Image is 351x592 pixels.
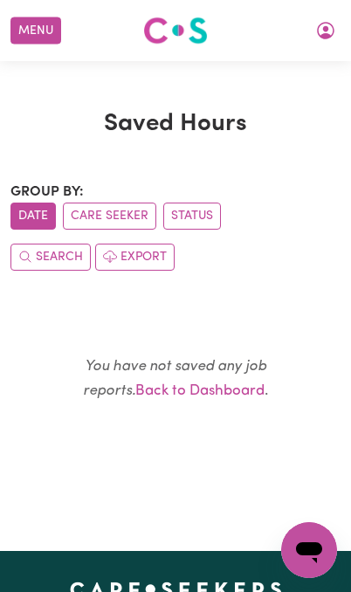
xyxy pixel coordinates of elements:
button: Export [95,244,175,271]
small: . [83,359,268,399]
h1: Saved Hours [10,110,341,140]
button: sort invoices by date [10,203,56,230]
button: My Account [307,16,344,45]
button: sort invoices by paid status [163,203,221,230]
button: sort invoices by care seeker [63,203,156,230]
a: Back to Dashboard [135,383,265,398]
button: Menu [10,17,61,45]
a: Careseekers logo [143,10,208,51]
em: You have not saved any job reports. [83,359,266,399]
iframe: Button to launch messaging window [281,522,337,578]
span: Group by: [10,185,84,199]
img: Careseekers logo [143,15,208,46]
button: Search [10,244,91,271]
